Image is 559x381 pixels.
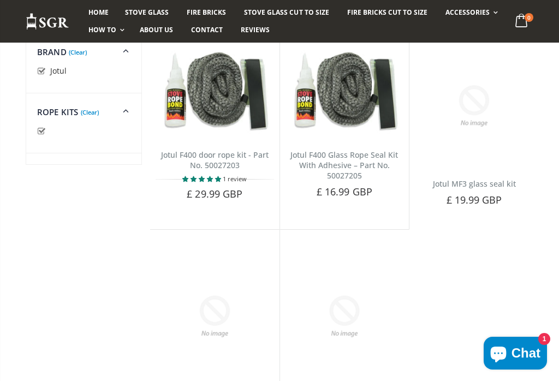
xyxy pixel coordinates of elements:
span: Fire Bricks [187,8,226,17]
a: Fire Bricks [179,4,234,21]
span: 5.00 stars [182,175,223,183]
img: Jotul F400 Glass Rope Seal Kit With Adhesive – Part No. 50027205 [286,47,404,138]
inbox-online-store-chat: Shopify online store chat [480,337,550,372]
span: Accessories [445,8,490,17]
a: Jotul F400 Glass Rope Seal Kit With Adhesive – Part No. 50027205 [290,150,398,181]
span: Contact [191,25,223,34]
a: Contact [183,21,231,39]
a: Stove Glass Cut To Size [236,4,337,21]
span: £ 29.99 GBP [187,187,242,200]
a: (Clear) [81,111,99,114]
a: Home [80,4,117,21]
a: Jotul F400 door rope kit - Part No. 50027203 [161,150,269,170]
span: Brand [37,46,67,57]
span: Home [88,8,109,17]
a: How To [80,21,130,39]
a: Jotul MF3 glass seal kit [433,178,516,189]
a: Accessories [437,4,503,21]
a: Stove Glass [117,4,177,21]
span: £ 16.99 GBP [317,185,372,198]
span: How To [88,25,116,34]
span: £ 19.99 GBP [447,193,502,206]
img: Stove Glass Replacement [26,13,69,31]
span: Stove Glass [125,8,169,17]
span: Rope Kits [37,106,78,117]
span: Reviews [241,25,270,34]
a: (Clear) [69,51,87,53]
span: 0 [525,13,533,22]
img: Jotul F400 door rope kit - Part No. 50027203 [156,47,274,138]
a: Fire Bricks Cut To Size [339,4,436,21]
a: About us [132,21,181,39]
a: 0 [511,11,533,32]
span: Fire Bricks Cut To Size [347,8,427,17]
span: 1 review [223,175,247,183]
span: Jotul [50,66,67,76]
span: About us [140,25,173,34]
a: Reviews [233,21,278,39]
span: Stove Glass Cut To Size [244,8,329,17]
